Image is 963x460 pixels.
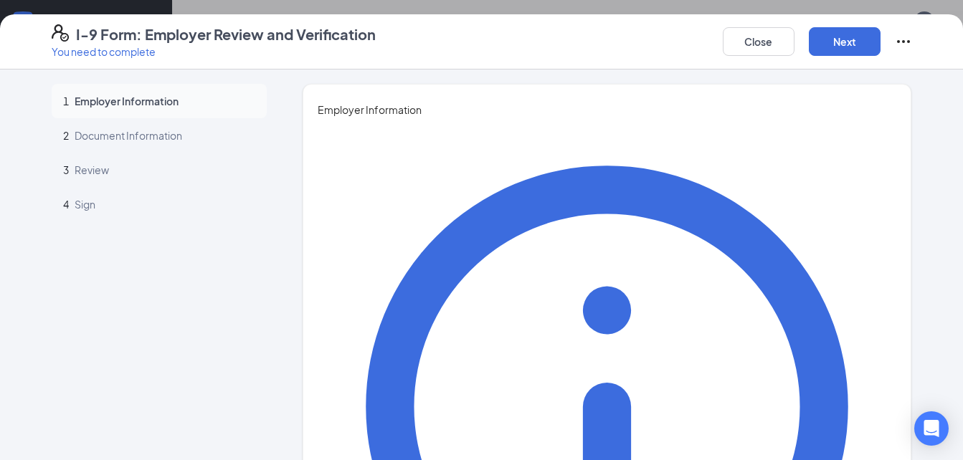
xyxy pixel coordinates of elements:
h4: I-9 Form: Employer Review and Verification [76,24,376,44]
p: You need to complete [52,44,376,59]
span: Employer Information [318,102,897,118]
div: Open Intercom Messenger [914,411,949,446]
svg: FormI9EVerifyIcon [52,24,69,42]
span: 4 [63,198,69,211]
span: 3 [63,163,69,176]
span: Sign [75,197,252,211]
span: Review [75,163,252,177]
span: Document Information [75,128,252,143]
span: 2 [63,129,69,142]
button: Close [723,27,794,56]
svg: Ellipses [895,33,912,50]
span: Employer Information [75,94,252,108]
span: 1 [63,95,69,107]
button: Next [809,27,881,56]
